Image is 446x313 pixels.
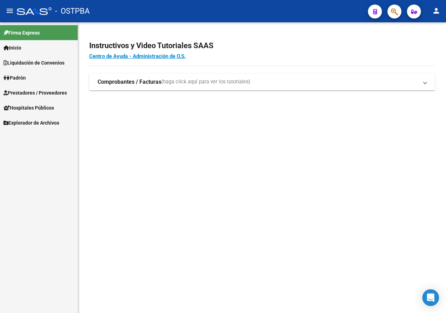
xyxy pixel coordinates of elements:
span: - OSTPBA [55,3,90,19]
mat-icon: menu [6,7,14,15]
span: Inicio [3,44,21,52]
span: Firma Express [3,29,40,37]
span: Padrón [3,74,26,82]
h2: Instructivos y Video Tutoriales SAAS [89,39,435,52]
mat-icon: person [432,7,440,15]
span: Prestadores / Proveedores [3,89,67,97]
a: Centro de Ayuda - Administración de O.S. [89,53,186,59]
span: Liquidación de Convenios [3,59,64,67]
span: (haga click aquí para ver los tutoriales) [161,78,250,86]
span: Explorador de Archivos [3,119,59,127]
strong: Comprobantes / Facturas [98,78,161,86]
span: Hospitales Públicos [3,104,54,112]
div: Open Intercom Messenger [422,289,439,306]
mat-expansion-panel-header: Comprobantes / Facturas(haga click aquí para ver los tutoriales) [89,74,435,90]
